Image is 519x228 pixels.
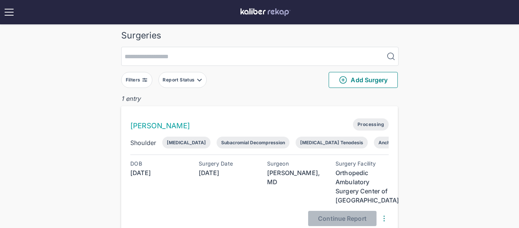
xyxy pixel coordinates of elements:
button: Continue Report [308,211,377,226]
div: Surgery Facility [335,161,389,167]
span: Processing [353,118,389,131]
button: Report Status [158,72,207,88]
div: Surgeon [267,161,320,167]
img: open menu icon [3,6,15,18]
div: [DATE] [199,168,252,177]
div: [PERSON_NAME], MD [267,168,320,187]
div: Shoulder [130,138,156,147]
div: 1 entry [121,94,398,103]
div: Surgeries [121,30,398,41]
div: [MEDICAL_DATA] [167,140,206,145]
div: DOB [130,161,184,167]
div: Orthopedic Ambulatory Surgery Center of [GEOGRAPHIC_DATA] [335,168,389,205]
img: filter-caret-down-grey.b3560631.svg [196,77,203,83]
div: [MEDICAL_DATA] Tenodesis [300,140,363,145]
button: Filters [121,72,152,88]
img: MagnifyingGlass.1dc66aab.svg [386,52,396,61]
div: Surgery Date [199,161,252,167]
a: [PERSON_NAME] [130,121,190,130]
img: kaliber labs logo [241,8,291,16]
div: Anchoring of [MEDICAL_DATA] tendon [378,140,464,145]
button: Add Surgery [329,72,398,88]
div: Report Status [163,77,196,83]
img: PlusCircleGreen.5fd88d77.svg [339,75,348,85]
span: Add Surgery [339,75,388,85]
img: DotsThreeVertical.31cb0eda.svg [380,214,389,223]
span: Continue Report [318,215,367,222]
img: faders-horizontal-grey.d550dbda.svg [142,77,148,83]
div: Subacromial Decompression [221,140,285,145]
div: [DATE] [130,168,184,177]
div: Filters [126,77,142,83]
